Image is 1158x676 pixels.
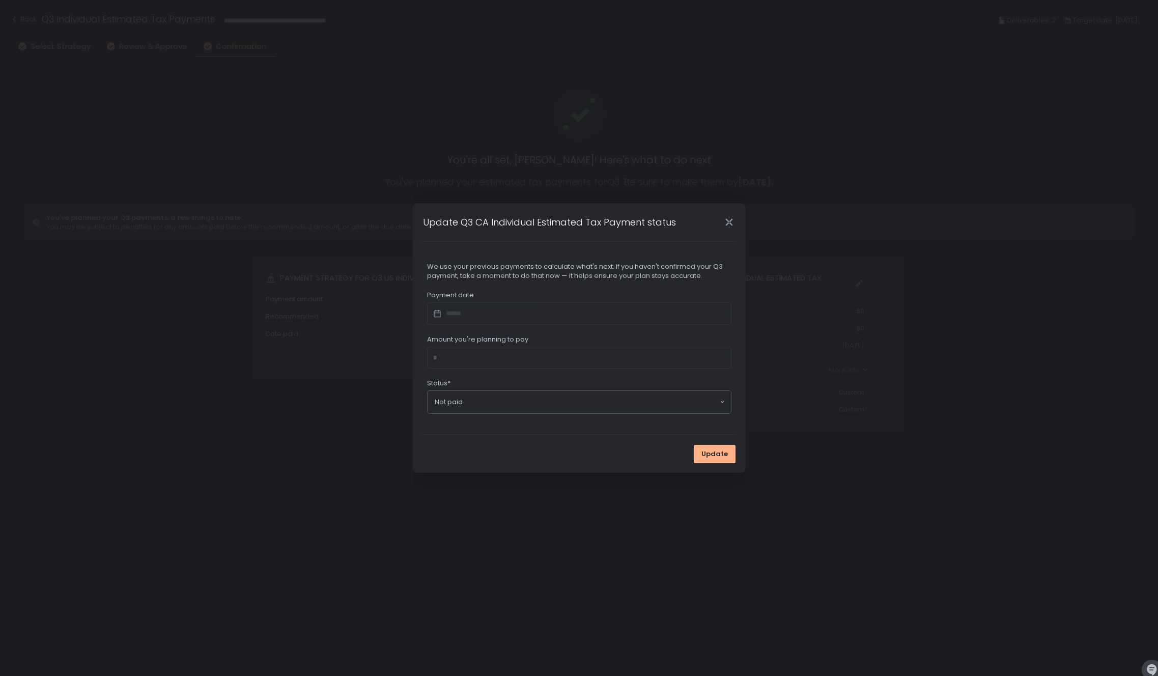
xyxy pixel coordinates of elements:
div: Search for option [428,391,731,413]
div: Close [713,216,746,228]
h1: Update Q3 CA Individual Estimated Tax Payment status [423,215,676,229]
span: Not paid [435,398,463,407]
input: Search for option [463,397,719,407]
span: Update [701,449,728,459]
span: Amount you're planning to pay [427,335,528,344]
span: Payment date [427,291,474,300]
span: We use your previous payments to calculate what's next. If you haven't confirmed your Q3 payment,... [427,262,731,280]
button: Update [694,445,736,463]
span: Status* [427,379,450,388]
